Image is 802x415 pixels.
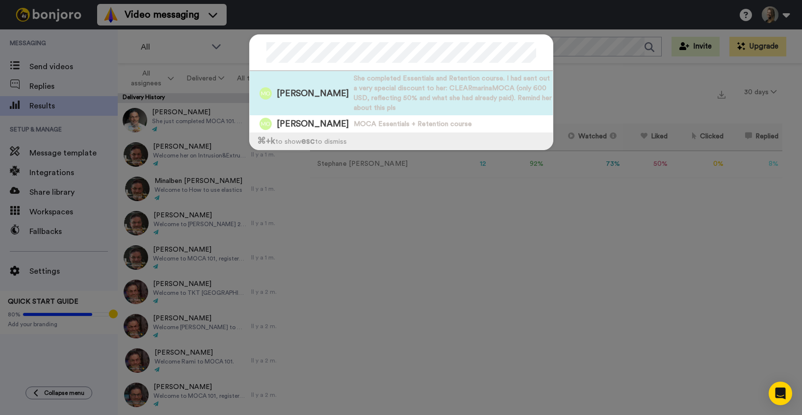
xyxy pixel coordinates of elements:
img: Image of Marina Ojaimi [259,87,272,100]
span: She completed Essentials and Retention course. I had sent out a very special discount to her: CLE... [354,74,553,113]
div: to show to dismiss [250,132,553,150]
a: Image of Marina Ojaimi[PERSON_NAME]MOCA Essentials + Retention course [250,115,553,132]
span: ⌘ +k [257,137,275,145]
span: [PERSON_NAME] [277,87,349,100]
span: MOCA Essentials + Retention course [354,119,472,129]
a: Image of Marina Ojaimi[PERSON_NAME]She completed Essentials and Retention course. I had sent out ... [250,71,553,115]
span: [PERSON_NAME] [277,118,349,130]
span: esc [301,137,315,145]
div: Open Intercom Messenger [769,382,792,405]
img: Image of Marina Ojaimi [259,118,272,130]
